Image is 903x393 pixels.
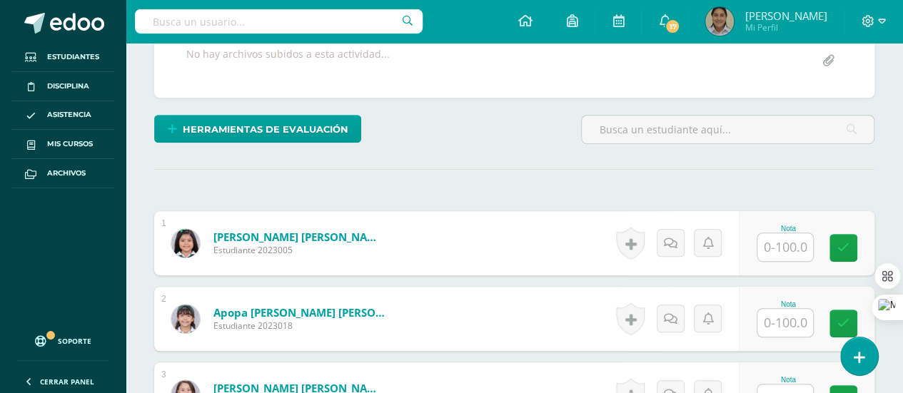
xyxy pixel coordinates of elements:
span: [PERSON_NAME] [745,9,827,23]
span: Estudiante 2023018 [213,320,385,332]
a: Disciplina [11,72,114,101]
div: Nota [757,225,819,233]
a: Apopa [PERSON_NAME] [PERSON_NAME] [213,305,385,320]
span: Soporte [58,336,91,346]
a: Estudiantes [11,43,114,72]
img: 56e1c66c96ea4a18a96a9e83ec61479c.png [705,7,734,36]
span: Estudiante 2023005 [213,244,385,256]
a: Herramientas de evaluación [154,115,361,143]
span: Asistencia [47,109,91,121]
span: Estudiantes [47,51,99,63]
span: Archivos [47,168,86,179]
img: e6ef5bb4aa1487ff5c9b7519fb83e8ac.png [171,305,200,333]
a: Soporte [17,322,109,357]
a: Mis cursos [11,130,114,159]
a: [PERSON_NAME] [PERSON_NAME] [213,230,385,244]
input: 0-100.0 [757,309,813,337]
span: Cerrar panel [40,377,94,387]
span: Mi Perfil [745,21,827,34]
div: Nota [757,300,819,308]
a: Asistencia [11,101,114,131]
input: 0-100.0 [757,233,813,261]
span: Mis cursos [47,138,93,150]
img: c1cb56bb4e130520cbb49336c6b88cfa.png [171,229,200,257]
span: 17 [665,19,680,34]
div: Nota [757,376,819,384]
span: Disciplina [47,81,89,92]
input: Busca un estudiante aquí... [582,116,874,143]
span: Herramientas de evaluación [183,116,348,143]
input: Busca un usuario... [135,9,423,34]
div: No hay archivos subidos a esta actividad... [186,47,390,75]
a: Archivos [11,159,114,188]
